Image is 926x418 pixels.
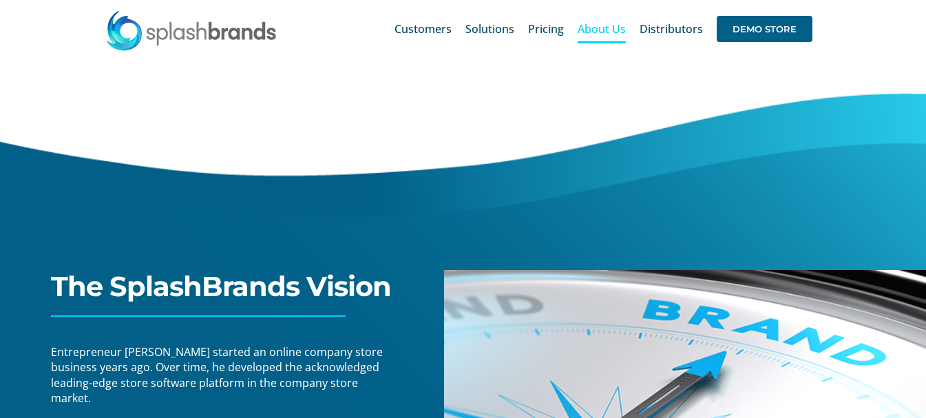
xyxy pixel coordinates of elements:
span: Entrepreneur [PERSON_NAME] started an online company store business years ago. Over time, he deve... [51,344,383,406]
span: Customers [394,23,452,34]
span: Distributors [640,23,703,34]
a: Distributors [640,7,703,51]
a: Customers [394,7,452,51]
a: DEMO STORE [717,7,812,51]
span: Solutions [465,23,514,34]
span: Pricing [528,23,564,34]
span: DEMO STORE [717,16,812,42]
span: About Us [578,23,626,34]
span: The SplashBrands Vision [51,269,391,303]
a: Pricing [528,7,564,51]
nav: Main Menu [394,7,812,51]
img: SplashBrands.com Logo [105,10,277,51]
